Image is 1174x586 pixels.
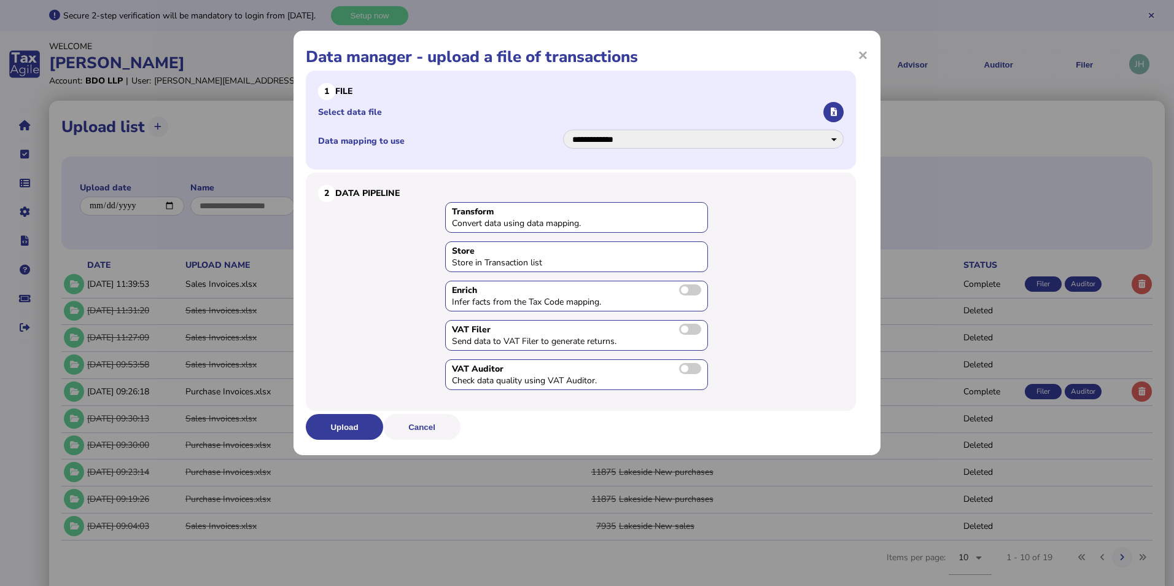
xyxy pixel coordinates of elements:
label: Toggle to enable data enrichment [679,284,701,295]
h1: Data manager - upload a file of transactions [306,46,868,68]
span: × [858,43,868,66]
label: Select data file [318,106,822,118]
div: VAT Auditor [452,363,701,375]
h3: File [318,83,844,100]
div: 1 [318,83,335,100]
div: Send data to VAT Filer to generate returns. [452,335,636,347]
div: Toggle to send data to VAT Auditor [445,359,708,390]
button: Upload [306,414,383,440]
button: Cancel [383,414,461,440]
div: Check data quality using VAT Auditor. [452,375,636,386]
div: Transform [452,206,701,217]
div: Store [452,245,701,257]
div: VAT Filer [452,324,701,335]
div: Enrich [452,284,701,296]
label: Send transactions to VAT Filer [679,324,701,335]
div: Infer facts from the Tax Code mapping. [452,296,636,308]
h3: Data Pipeline [318,185,844,202]
div: Convert data using data mapping. [452,217,636,229]
div: Toggle to send data to VAT Filer [445,320,708,351]
label: Data mapping to use [318,135,562,147]
label: Send transactions to VAT Auditor [679,363,701,374]
button: Select an Excel file to upload [823,102,844,122]
div: Store in Transaction list [452,257,636,268]
div: 2 [318,185,335,202]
